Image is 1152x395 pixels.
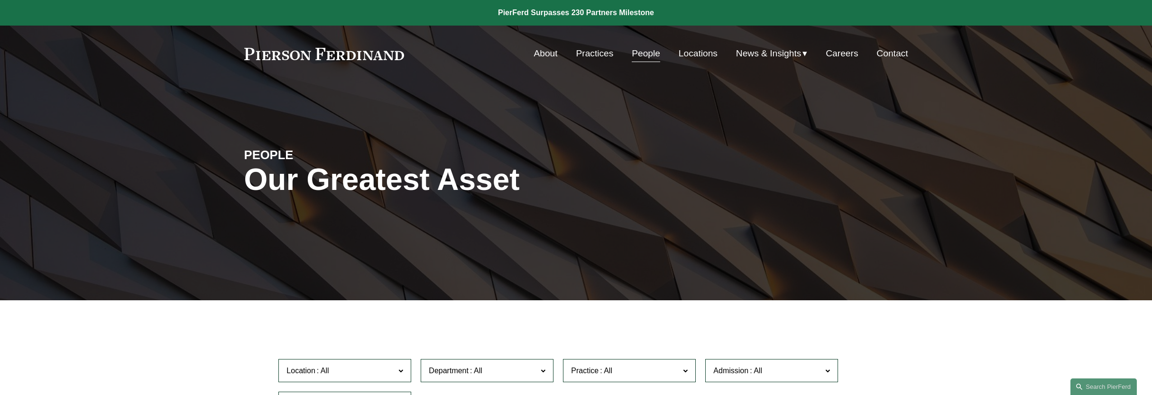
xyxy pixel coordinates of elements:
a: Contact [876,45,908,63]
span: Department [429,367,469,375]
a: Practices [576,45,613,63]
a: Search this site [1070,378,1137,395]
span: News & Insights [736,45,802,62]
a: About [534,45,557,63]
span: Practice [571,367,599,375]
h1: Our Greatest Asset [244,162,687,197]
a: folder dropdown [736,45,808,63]
span: Admission [713,367,748,375]
h4: PEOPLE [244,147,410,162]
a: Locations [679,45,718,63]
span: Location [286,367,315,375]
a: Careers [826,45,858,63]
a: People [632,45,660,63]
